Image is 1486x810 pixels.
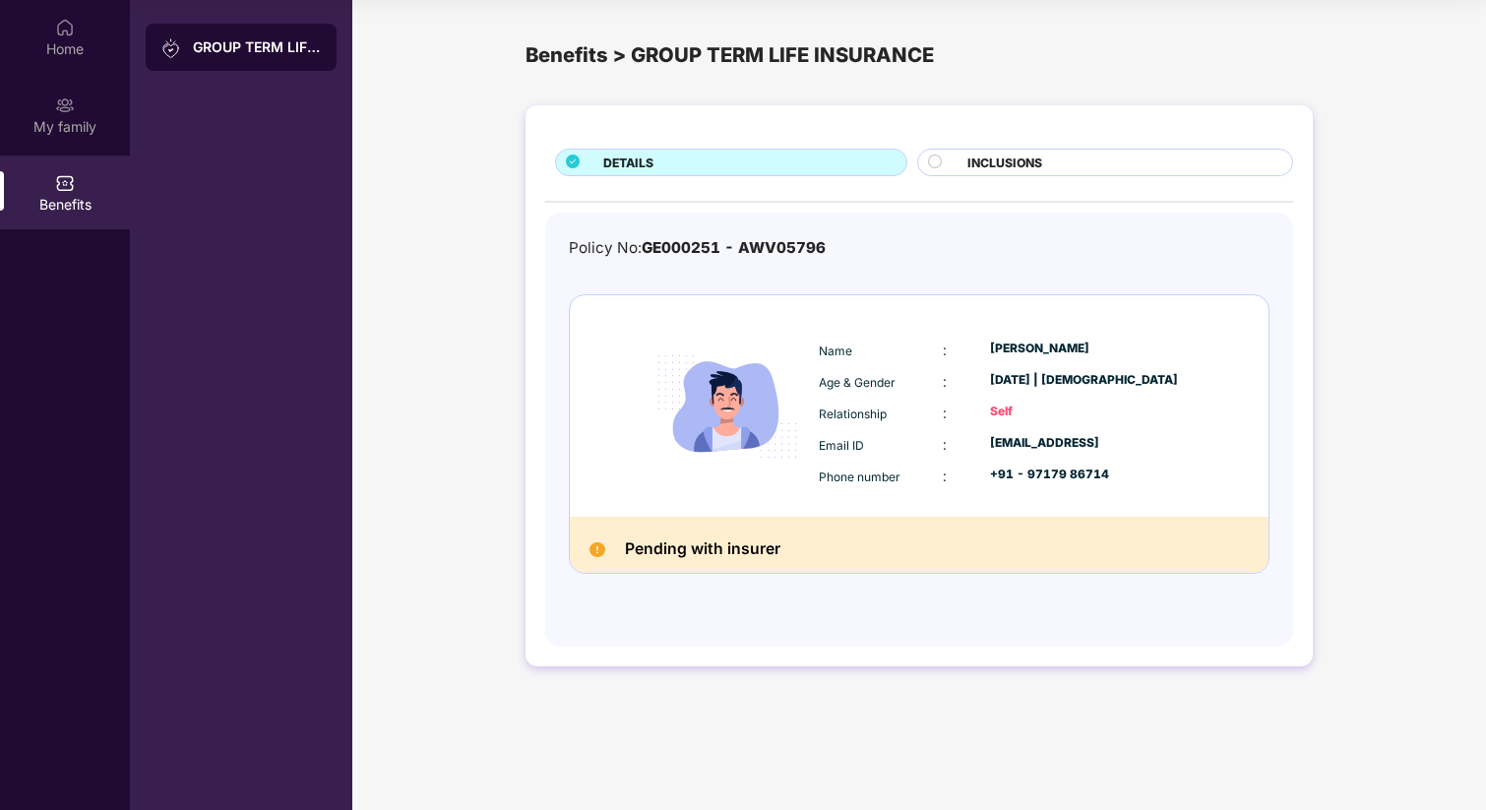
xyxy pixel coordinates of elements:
[642,238,826,257] span: GE000251 - AWV05796
[990,466,1193,484] div: +91 - 97179 86714
[943,467,947,484] span: :
[193,37,321,57] div: GROUP TERM LIFE INSURANCE
[819,406,887,421] span: Relationship
[641,320,814,493] img: icon
[55,95,75,115] img: svg+xml;base64,PHN2ZyB3aWR0aD0iMjAiIGhlaWdodD0iMjAiIHZpZXdCb3g9IjAgMCAyMCAyMCIgZmlsbD0ibm9uZSIgeG...
[819,343,852,358] span: Name
[943,373,947,390] span: :
[569,236,826,260] div: Policy No:
[603,154,653,172] span: DETAILS
[161,38,181,58] img: svg+xml;base64,PHN2ZyB3aWR0aD0iMjAiIGhlaWdodD0iMjAiIHZpZXdCb3g9IjAgMCAyMCAyMCIgZmlsbD0ibm9uZSIgeG...
[943,436,947,453] span: :
[526,39,1313,71] div: Benefits > GROUP TERM LIFE INSURANCE
[55,18,75,37] img: svg+xml;base64,PHN2ZyBpZD0iSG9tZSIgeG1sbnM9Imh0dHA6Ly93d3cudzMub3JnLzIwMDAvc3ZnIiB3aWR0aD0iMjAiIG...
[819,438,864,453] span: Email ID
[625,536,780,563] h2: Pending with insurer
[589,542,605,558] img: Pending
[819,375,896,390] span: Age & Gender
[943,342,947,358] span: :
[55,173,75,193] img: svg+xml;base64,PHN2ZyBpZD0iQmVuZWZpdHMiIHhtbG5zPSJodHRwOi8vd3d3LnczLm9yZy8yMDAwL3N2ZyIgd2lkdGg9Ij...
[990,371,1193,390] div: [DATE] | [DEMOGRAPHIC_DATA]
[990,434,1193,453] div: [EMAIL_ADDRESS]
[990,340,1193,358] div: [PERSON_NAME]
[819,469,900,484] span: Phone number
[990,403,1193,421] div: Self
[967,154,1042,172] span: INCLUSIONS
[943,405,947,421] span: :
